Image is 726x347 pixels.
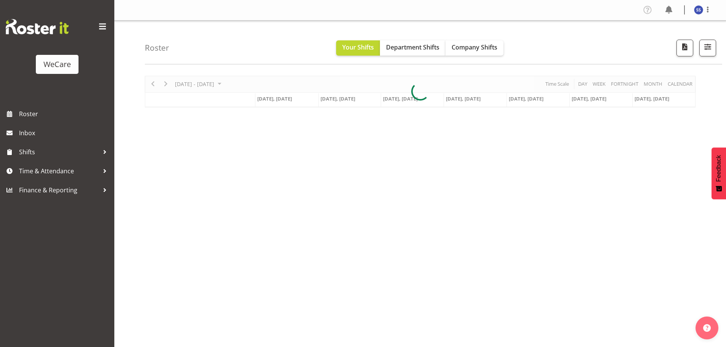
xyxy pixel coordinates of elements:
[452,43,497,51] span: Company Shifts
[712,147,726,199] button: Feedback - Show survey
[694,5,703,14] img: savita-savita11083.jpg
[386,43,439,51] span: Department Shifts
[703,324,711,332] img: help-xxl-2.png
[43,59,71,70] div: WeCare
[380,40,446,56] button: Department Shifts
[19,127,111,139] span: Inbox
[342,43,374,51] span: Your Shifts
[145,43,169,52] h4: Roster
[6,19,69,34] img: Rosterit website logo
[699,40,716,56] button: Filter Shifts
[19,165,99,177] span: Time & Attendance
[676,40,693,56] button: Download a PDF of the roster according to the set date range.
[19,108,111,120] span: Roster
[446,40,503,56] button: Company Shifts
[336,40,380,56] button: Your Shifts
[19,146,99,158] span: Shifts
[715,155,722,182] span: Feedback
[19,184,99,196] span: Finance & Reporting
